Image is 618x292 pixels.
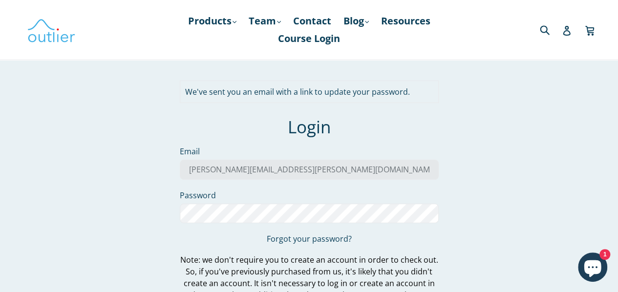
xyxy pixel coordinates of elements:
[180,189,439,201] label: Password
[27,16,76,44] img: Outlier Linguistics
[288,12,336,30] a: Contact
[180,146,439,157] label: Email
[180,117,439,137] h1: Login
[244,12,286,30] a: Team
[267,233,352,244] a: Forgot your password?
[339,12,374,30] a: Blog
[183,12,241,30] a: Products
[180,81,439,103] div: We've sent you an email with a link to update your password.
[537,20,564,40] input: Search
[376,12,435,30] a: Resources
[575,252,610,284] inbox-online-store-chat: Shopify online store chat
[273,30,345,47] a: Course Login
